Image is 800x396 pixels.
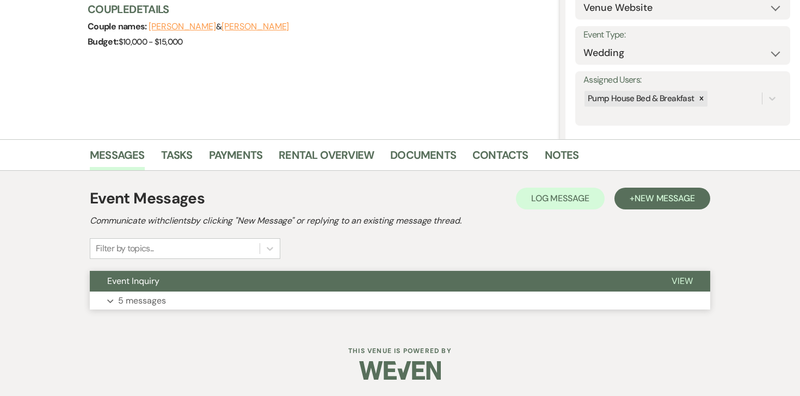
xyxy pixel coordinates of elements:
span: $10,000 - $15,000 [119,36,183,47]
h3: Couple Details [88,2,549,17]
a: Contacts [472,146,528,170]
a: Notes [545,146,579,170]
div: Filter by topics... [96,242,154,255]
span: Event Inquiry [107,275,159,287]
button: 5 messages [90,292,710,310]
label: Assigned Users: [583,72,782,88]
button: Event Inquiry [90,271,654,292]
span: View [672,275,693,287]
button: [PERSON_NAME] [149,22,216,31]
a: Messages [90,146,145,170]
a: Tasks [161,146,193,170]
span: Couple names: [88,21,149,32]
span: Log Message [531,193,589,204]
h2: Communicate with clients by clicking "New Message" or replying to an existing message thread. [90,214,710,227]
button: View [654,271,710,292]
a: Documents [390,146,456,170]
h1: Event Messages [90,187,205,210]
span: & [149,21,289,32]
button: [PERSON_NAME] [221,22,289,31]
a: Rental Overview [279,146,374,170]
a: Payments [209,146,263,170]
button: +New Message [614,188,710,209]
button: Log Message [516,188,605,209]
label: Event Type: [583,27,782,43]
img: Weven Logo [359,351,441,389]
div: Pump House Bed & Breakfast [584,91,696,107]
span: New Message [635,193,695,204]
p: 5 messages [118,294,166,308]
span: Budget: [88,36,119,47]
